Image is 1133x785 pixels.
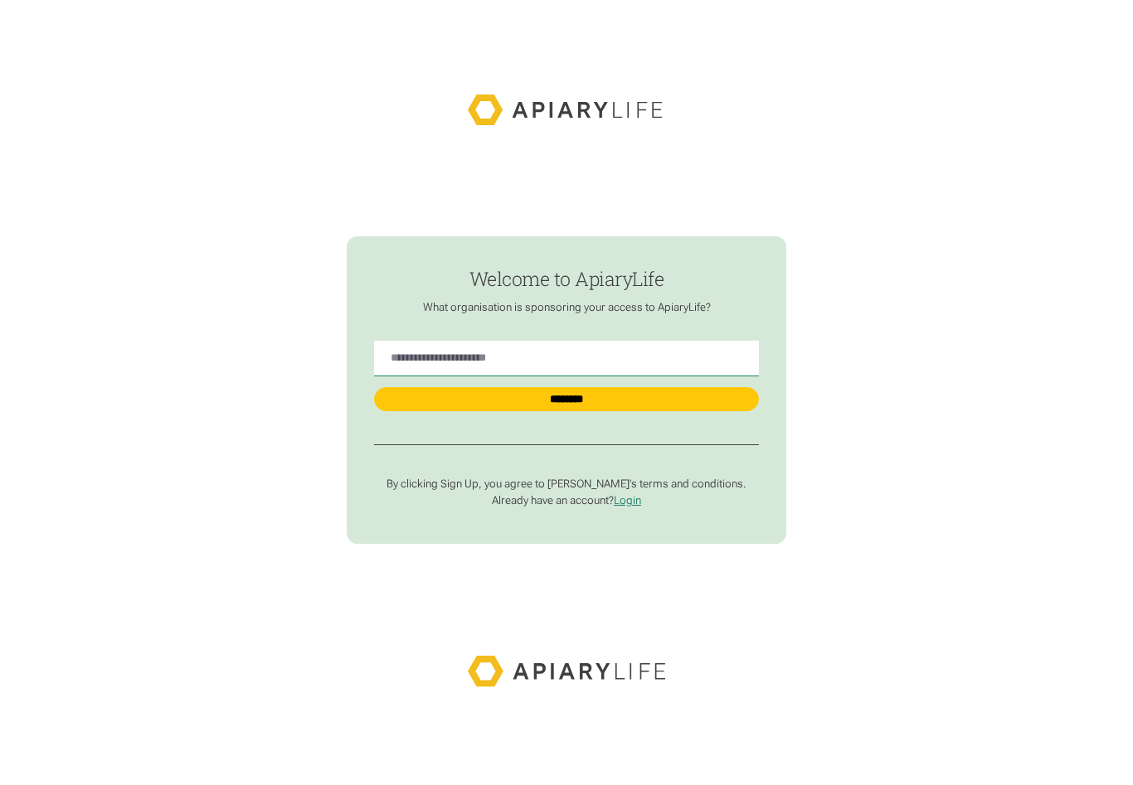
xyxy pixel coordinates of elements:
[614,494,641,506] a: Login
[374,269,758,289] h1: Welcome to ApiaryLife
[374,494,758,508] p: Already have an account?
[374,301,758,315] p: What organisation is sponsoring your access to ApiaryLife?
[374,477,758,492] p: By clicking Sign Up, you agree to [PERSON_NAME]’s terms and conditions.
[347,236,785,544] form: find-employer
